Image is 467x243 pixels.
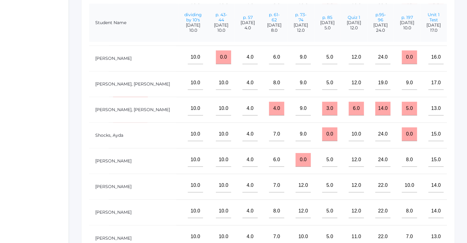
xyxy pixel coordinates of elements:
a: [PERSON_NAME], [PERSON_NAME] [95,107,170,112]
a: Shocks, Ayda [95,132,123,138]
a: [PERSON_NAME] [95,56,132,61]
span: 12.0 [347,25,361,31]
a: p. 85 [322,15,332,20]
span: 4.0 [241,25,255,31]
span: 17.0 [426,28,441,33]
span: [DATE] [373,23,388,28]
span: 5.0 [320,25,335,31]
a: [PERSON_NAME] [95,209,132,215]
span: [DATE] [347,20,361,25]
a: p. 197 [401,15,413,20]
span: [DATE] [214,23,228,28]
a: Unit 1 Test [428,12,440,23]
a: [PERSON_NAME] [95,158,132,164]
span: [DATE] [184,23,202,28]
a: p. 57 [243,15,253,20]
span: 12.0 [294,28,308,33]
a: [PERSON_NAME], [PERSON_NAME] [95,81,170,87]
span: 8.0 [267,28,281,33]
a: p. 43-44 [215,12,227,23]
span: 24.0 [373,28,388,33]
a: dividing by 10's [184,12,202,23]
span: 10.0 [400,25,414,31]
span: [DATE] [426,23,441,28]
span: [DATE] [400,20,414,25]
span: [DATE] [241,20,255,25]
a: Quiz 1 [348,15,360,20]
a: [PERSON_NAME] [95,235,132,241]
a: p.95-96 [375,12,386,23]
span: 10.0 [214,28,228,33]
a: p. 61-62 [269,12,280,23]
a: p. 73-74 [295,12,306,23]
span: [DATE] [320,20,335,25]
span: 10.0 [184,28,202,33]
a: [PERSON_NAME] [95,184,132,189]
span: [DATE] [294,23,308,28]
th: Student Name [89,4,176,42]
span: [DATE] [267,23,281,28]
